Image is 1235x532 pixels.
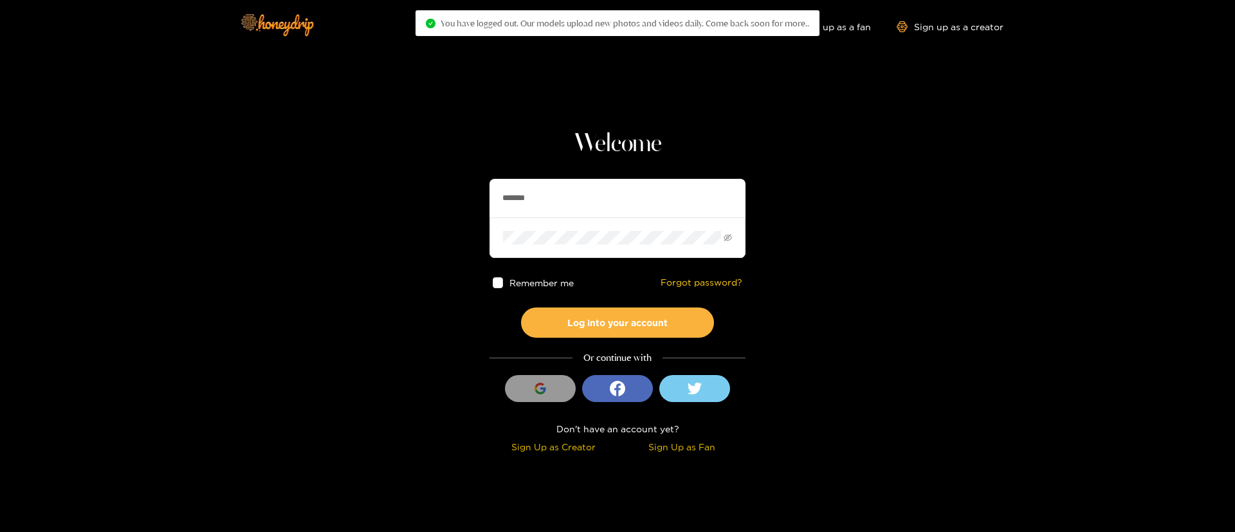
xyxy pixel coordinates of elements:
a: Sign up as a creator [897,21,1003,32]
div: Sign Up as Creator [493,439,614,454]
span: You have logged out. Our models upload new photos and videos daily. Come back soon for more.. [441,18,809,28]
div: Or continue with [489,351,746,365]
a: Forgot password? [661,277,742,288]
span: Remember me [510,278,574,288]
div: Sign Up as Fan [621,439,742,454]
button: Log into your account [521,307,714,338]
a: Sign up as a fan [783,21,871,32]
h1: Welcome [489,129,746,160]
span: eye-invisible [724,234,732,242]
div: Don't have an account yet? [489,421,746,436]
span: check-circle [426,19,435,28]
